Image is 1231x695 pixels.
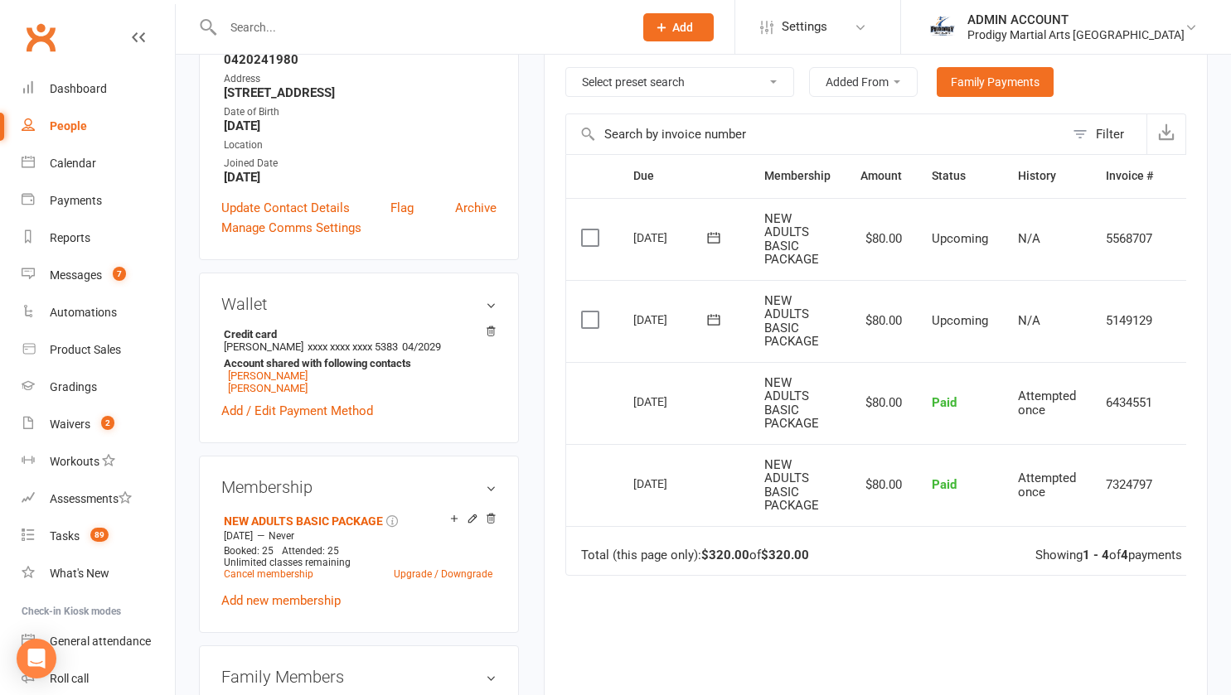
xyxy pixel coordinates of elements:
span: 7 [113,267,126,281]
a: Reports [22,220,175,257]
strong: 1 - 4 [1083,548,1109,562]
img: thumb_image1686208220.png [926,11,959,44]
div: Open Intercom Messenger [17,639,56,678]
span: NEW ADULTS BASIC PACKAGE [764,293,819,350]
a: Assessments [22,480,175,518]
span: NEW ADULTS BASIC PACKAGE [764,375,819,432]
td: 5149129 [1091,280,1168,362]
td: 6434551 [1091,362,1168,444]
div: [DATE] [633,306,710,332]
td: 5568707 [1091,198,1168,280]
span: Unlimited classes remaining [224,557,351,568]
strong: Account shared with following contacts [224,357,488,369]
h3: Family Members [221,668,497,686]
div: ADMIN ACCOUNT [967,12,1185,27]
a: Workouts [22,443,175,480]
span: Booked: 25 [224,545,274,557]
span: Add [672,21,693,34]
div: Joined Date [224,156,497,171]
div: Location [224,138,497,153]
a: Family Payments [937,67,1054,97]
div: People [50,119,87,133]
button: Filter [1064,114,1146,154]
div: Dashboard [50,82,107,95]
strong: [STREET_ADDRESS] [224,85,497,100]
a: Upgrade / Downgrade [394,568,492,580]
strong: 4 [1121,548,1128,562]
a: [PERSON_NAME] [228,382,308,394]
span: Paid [932,477,957,492]
span: NEW ADULTS BASIC PACKAGE [764,211,819,268]
span: 2 [101,416,114,430]
div: Assessments [50,492,132,505]
a: Automations [22,294,175,331]
div: [DATE] [633,224,710,250]
a: Cancel membership [224,568,313,580]
div: [DATE] [633,471,710,496]
span: Attempted once [1018,471,1076,500]
div: Calendar [50,157,96,170]
a: Dashboard [22,70,175,108]
div: Messages [50,268,102,282]
a: General attendance kiosk mode [22,623,175,660]
a: Calendar [22,145,175,182]
div: Filter [1096,124,1124,144]
div: Gradings [50,380,97,393]
input: Search by invoice number [566,114,1064,154]
a: Add / Edit Payment Method [221,401,373,421]
span: Paid [932,395,957,410]
span: Upcoming [932,231,988,246]
span: NEW ADULTS BASIC PACKAGE [764,457,819,514]
a: Clubworx [20,17,61,58]
a: Messages 7 [22,257,175,294]
th: Amount [846,155,917,197]
li: [PERSON_NAME] [221,326,497,397]
strong: $320.00 [761,548,809,562]
a: Archive [455,198,497,218]
span: Never [269,530,294,542]
td: $80.00 [846,444,917,526]
span: Settings [782,8,827,46]
td: $80.00 [846,198,917,280]
strong: 0420241980 [224,52,497,67]
div: Prodigy Martial Arts [GEOGRAPHIC_DATA] [967,27,1185,42]
div: General attendance [50,635,151,648]
div: Payments [50,194,102,207]
h3: Wallet [221,295,497,313]
td: 7324797 [1091,444,1168,526]
th: Invoice # [1091,155,1168,197]
div: Date of Birth [224,104,497,120]
th: Membership [749,155,846,197]
span: Attended: 25 [282,545,339,557]
button: Added From [809,67,918,97]
div: Roll call [50,672,89,685]
th: History [1003,155,1091,197]
a: What's New [22,555,175,592]
a: Product Sales [22,331,175,369]
a: [PERSON_NAME] [228,369,308,382]
div: — [220,529,497,543]
h3: Membership [221,478,497,496]
td: $80.00 [846,362,917,444]
span: N/A [1018,313,1040,328]
span: 04/2029 [402,340,441,353]
a: Update Contact Details [221,198,350,218]
strong: $320.00 [701,548,749,562]
button: Add [643,13,714,41]
a: Tasks 89 [22,518,175,555]
strong: [DATE] [224,170,497,185]
input: Search... [218,16,622,39]
td: $80.00 [846,280,917,362]
th: Status [917,155,1003,197]
span: Attempted once [1018,389,1076,417]
span: N/A [1018,231,1040,246]
a: Payments [22,182,175,220]
div: Workouts [50,455,99,468]
div: Address [224,71,497,87]
a: Add new membership [221,593,341,608]
span: 89 [90,528,109,542]
span: Upcoming [932,313,988,328]
a: Manage Comms Settings [221,218,361,238]
div: Waivers [50,417,90,431]
div: What's New [50,567,109,580]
